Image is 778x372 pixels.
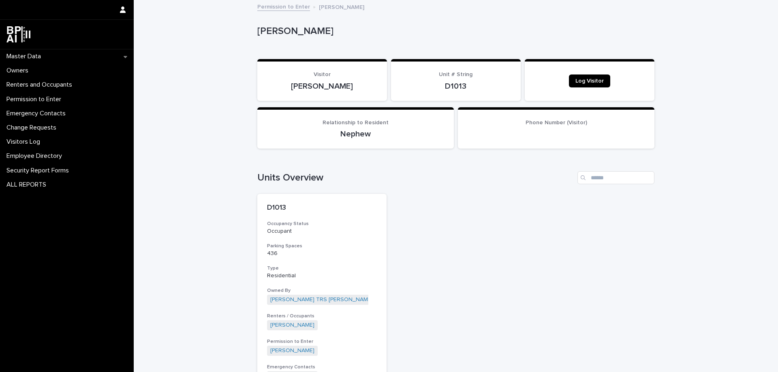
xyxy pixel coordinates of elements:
span: Log Visitor [575,78,604,84]
img: dwgmcNfxSF6WIOOXiGgu [6,26,30,43]
span: Phone Number (Visitor) [526,120,587,125]
p: D1013 [267,204,377,213]
p: [PERSON_NAME] [267,81,377,91]
h3: Parking Spaces [267,243,377,249]
p: [PERSON_NAME] [319,2,364,11]
h3: Type [267,265,377,272]
h3: Permission to Enter [267,338,377,345]
h3: Emergency Contacts [267,364,377,370]
p: Permission to Enter [3,96,68,103]
a: [PERSON_NAME] TRS [PERSON_NAME] Living Trust [270,296,404,303]
p: Emergency Contacts [3,110,72,117]
p: 436 [267,250,377,257]
p: Change Requests [3,124,63,132]
span: Visitor [314,72,331,77]
h1: Units Overview [257,172,574,184]
input: Search [577,171,654,184]
p: Occupant [267,228,377,235]
p: Visitors Log [3,138,47,146]
p: D1013 [401,81,511,91]
span: Unit # String [439,72,472,77]
p: [PERSON_NAME] [257,26,651,37]
p: Security Report Forms [3,167,75,174]
p: Renters and Occupants [3,81,79,89]
p: ALL REPORTS [3,181,53,189]
h3: Owned By [267,287,377,294]
span: Relationship to Resident [323,120,389,125]
p: Employee Directory [3,152,68,160]
p: Master Data [3,53,47,60]
p: Residential [267,272,377,279]
h3: Renters / Occupants [267,313,377,319]
p: Nephew [267,129,444,139]
p: Owners [3,67,35,74]
a: [PERSON_NAME] [270,322,314,329]
h3: Occupancy Status [267,221,377,227]
a: [PERSON_NAME] [270,347,314,354]
a: Log Visitor [569,74,610,87]
a: Permission to Enter [257,2,310,11]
